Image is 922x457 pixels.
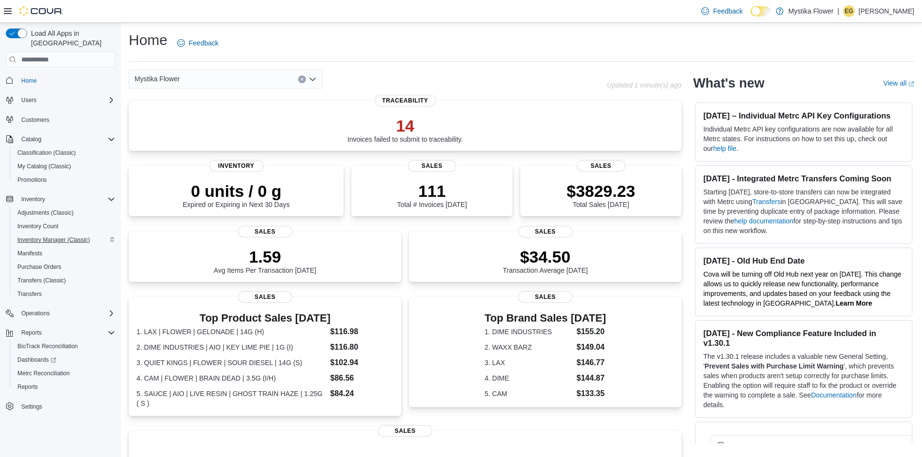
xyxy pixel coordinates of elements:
span: Operations [17,308,115,319]
span: Reports [17,327,115,339]
button: Operations [17,308,54,319]
span: Cova will be turning off Old Hub next year on [DATE]. This change allows us to quickly release ne... [703,270,901,307]
span: Mystika Flower [135,73,180,85]
h3: Top Product Sales [DATE] [136,312,393,324]
button: Reports [17,327,45,339]
span: Inventory [21,195,45,203]
span: Sales [238,226,292,237]
button: Promotions [10,173,119,187]
span: Adjustments (Classic) [14,207,115,219]
a: My Catalog (Classic) [14,161,75,172]
a: help file [713,145,736,152]
p: The v1.30.1 release includes a valuable new General Setting, ' ', which prevents sales when produ... [703,352,904,410]
button: Purchase Orders [10,260,119,274]
span: Promotions [17,176,47,184]
dd: $146.77 [576,357,606,369]
button: Metrc Reconciliation [10,367,119,380]
span: Manifests [14,248,115,259]
button: Transfers [10,287,119,301]
span: Reports [21,329,42,337]
dt: 5. SAUCE | AIO | LIVE RESIN | GHOST TRAIN HAZE | 1.25G ( S ) [136,389,326,408]
a: Feedback [697,1,746,21]
button: Inventory [17,193,49,205]
svg: External link [908,81,914,87]
a: View allExternal link [883,79,914,87]
dt: 1. LAX | FLOWER | GELONADE | 14G (H) [136,327,326,337]
dd: $133.35 [576,388,606,399]
span: Reports [14,381,115,393]
a: Inventory Manager (Classic) [14,234,94,246]
button: Classification (Classic) [10,146,119,160]
a: Customers [17,114,53,126]
h3: Top Brand Sales [DATE] [484,312,606,324]
span: Promotions [14,174,115,186]
span: Users [17,94,115,106]
dd: $155.20 [576,326,606,338]
a: Dashboards [10,353,119,367]
div: Invoices failed to submit to traceability. [348,116,463,143]
p: 14 [348,116,463,135]
button: Inventory [2,192,119,206]
button: Inventory Count [10,220,119,233]
a: Manifests [14,248,46,259]
span: Metrc Reconciliation [14,368,115,379]
a: help documentation [734,217,793,225]
span: Inventory [17,193,115,205]
a: Classification (Classic) [14,147,80,159]
a: Transfers [14,288,45,300]
div: Expired or Expiring in Next 30 Days [183,181,290,208]
span: Users [21,96,36,104]
span: Sales [238,291,292,303]
input: Dark Mode [751,6,771,16]
div: Erica Godinez [843,5,855,17]
dd: $86.56 [330,372,393,384]
a: Learn More [836,299,872,307]
a: Reports [14,381,42,393]
a: Transfers (Classic) [14,275,70,286]
a: Inventory Count [14,221,62,232]
dt: 4. DIME [484,373,573,383]
button: BioTrack Reconciliation [10,339,119,353]
span: Metrc Reconciliation [17,369,70,377]
span: My Catalog (Classic) [14,161,115,172]
button: Customers [2,113,119,127]
h3: [DATE] - Old Hub End Date [703,256,904,265]
p: Starting [DATE], store-to-store transfers can now be integrated with Metrc using in [GEOGRAPHIC_D... [703,187,904,236]
dd: $144.87 [576,372,606,384]
p: Mystika Flower [788,5,833,17]
a: Home [17,75,41,87]
span: Operations [21,310,50,317]
a: BioTrack Reconciliation [14,340,82,352]
button: Users [17,94,40,106]
dd: $102.94 [330,357,393,369]
p: $3829.23 [567,181,635,201]
span: Load All Apps in [GEOGRAPHIC_DATA] [27,29,115,48]
span: Traceability [375,95,436,106]
strong: Prevent Sales with Purchase Limit Warning [705,362,844,370]
a: Transfers [752,198,781,206]
dt: 3. LAX [484,358,573,368]
span: Home [17,74,115,86]
span: Purchase Orders [17,263,61,271]
span: Feedback [189,38,218,48]
button: Settings [2,399,119,413]
span: Sales [518,291,573,303]
span: Adjustments (Classic) [17,209,74,217]
span: Inventory Count [17,222,59,230]
p: 0 units / 0 g [183,181,290,201]
span: Purchase Orders [14,261,115,273]
button: Open list of options [309,75,317,83]
span: My Catalog (Classic) [17,162,71,170]
a: Feedback [173,33,222,53]
dd: $116.98 [330,326,393,338]
span: Feedback [713,6,742,16]
button: Adjustments (Classic) [10,206,119,220]
span: Dashboards [14,354,115,366]
span: Classification (Classic) [17,149,76,157]
dt: 4. CAM | FLOWER | BRAIN DEAD | 3.5G (I/H) [136,373,326,383]
button: Catalog [17,133,45,145]
dd: $149.04 [576,341,606,353]
span: Customers [21,116,49,124]
span: Inventory [209,160,263,172]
